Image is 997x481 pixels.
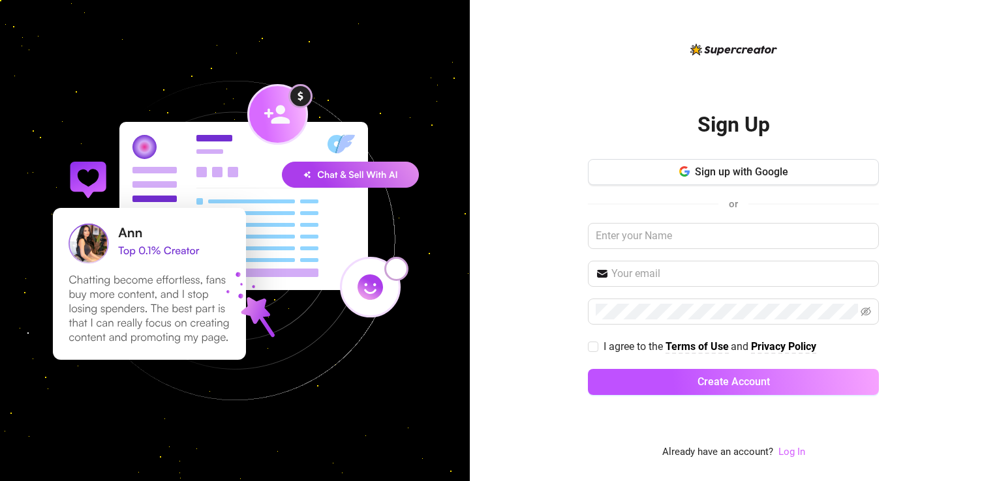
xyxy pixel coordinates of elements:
[588,223,879,249] input: Enter your Name
[861,306,871,317] span: eye-invisible
[666,340,729,354] a: Terms of Use
[9,15,461,466] img: signup-background-D0MIrEPF.svg
[729,198,738,210] span: or
[698,111,770,138] h2: Sign Up
[588,159,879,185] button: Sign up with Google
[666,340,729,353] strong: Terms of Use
[690,44,777,55] img: logo-BBDzfeDw.svg
[751,340,816,354] a: Privacy Policy
[695,166,788,178] span: Sign up with Google
[751,340,816,353] strong: Privacy Policy
[698,375,770,388] span: Create Account
[611,266,871,282] input: Your email
[662,445,773,460] span: Already have an account?
[778,446,805,458] a: Log In
[778,445,805,460] a: Log In
[604,340,666,353] span: I agree to the
[588,369,879,395] button: Create Account
[731,340,751,353] span: and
